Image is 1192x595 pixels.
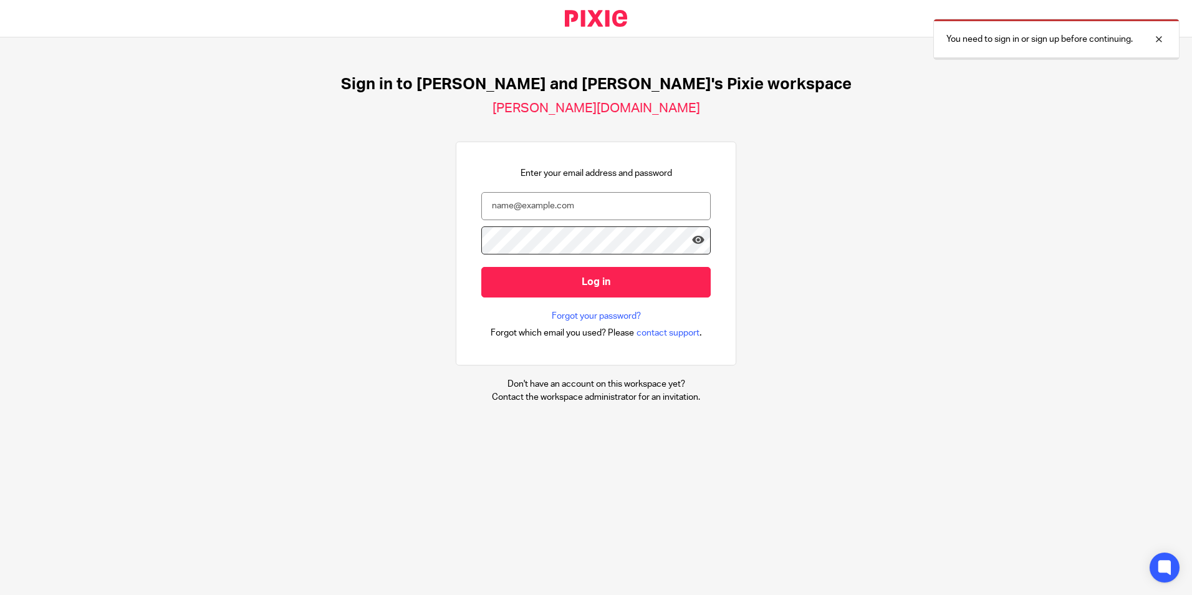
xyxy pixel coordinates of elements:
[481,267,711,297] input: Log in
[481,192,711,220] input: name@example.com
[552,310,641,322] a: Forgot your password?
[521,167,672,180] p: Enter your email address and password
[493,100,700,117] h2: [PERSON_NAME][DOMAIN_NAME]
[637,327,699,339] span: contact support
[341,75,852,94] h1: Sign in to [PERSON_NAME] and [PERSON_NAME]'s Pixie workspace
[492,391,700,404] p: Contact the workspace administrator for an invitation.
[946,33,1133,46] p: You need to sign in or sign up before continuing.
[491,327,634,339] span: Forgot which email you used? Please
[492,378,700,390] p: Don't have an account on this workspace yet?
[491,326,702,340] div: .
